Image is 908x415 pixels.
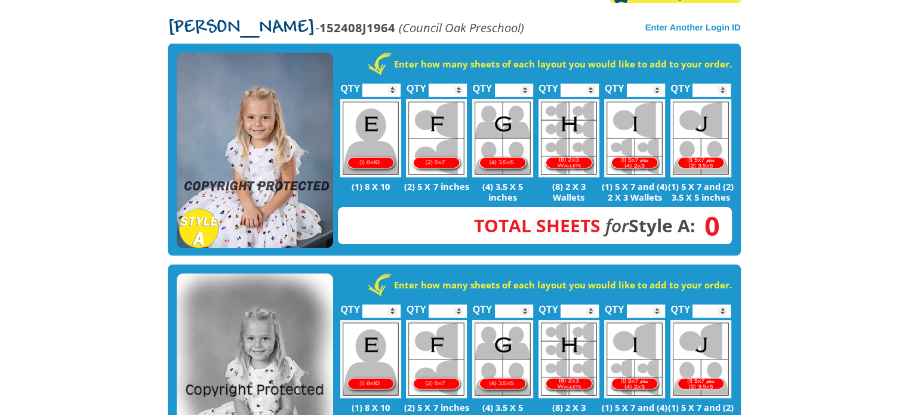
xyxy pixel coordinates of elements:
label: QTY [605,291,624,321]
strong: 152408J1964 [319,19,395,36]
img: H [538,99,599,177]
label: QTY [670,291,690,321]
label: QTY [340,291,360,321]
p: (1) 5 X 7 and (2) 3.5 X 5 inches [668,181,734,202]
img: E [340,99,401,177]
span: [PERSON_NAME] [168,19,315,38]
em: for [605,213,629,238]
p: - [168,21,524,35]
label: QTY [340,70,360,100]
img: STYLE A [177,53,333,248]
strong: Style A: [474,213,695,238]
a: Enter Another Login ID [645,23,741,32]
p: (8) 2 X 3 Wallets [535,181,602,202]
label: QTY [538,70,558,100]
em: (Council Oak Preschool) [399,19,524,36]
label: QTY [605,70,624,100]
img: J [670,320,731,398]
p: (2) 5 X 7 inches [404,181,470,192]
p: (1) 8 X 10 [338,402,404,413]
strong: Enter how many sheets of each layout you would like to add to your order. [394,279,732,291]
p: (1) 8 X 10 [338,181,404,192]
img: F [406,320,467,398]
label: QTY [407,70,426,100]
p: (2) 5 X 7 inches [404,402,470,413]
img: J [670,99,731,177]
p: (1) 5 X 7 and (4) 2 X 3 Wallets [602,181,668,202]
img: E [340,320,401,398]
strong: Enter how many sheets of each layout you would like to add to your order. [394,58,732,70]
span: Total Sheets [474,213,601,238]
label: QTY [473,291,493,321]
span: 0 [695,219,720,232]
p: (4) 3.5 X 5 inches [470,181,536,202]
img: G [472,320,533,398]
img: H [538,320,599,398]
label: QTY [407,291,426,321]
label: QTY [538,291,558,321]
img: G [472,99,533,177]
label: QTY [473,70,493,100]
img: F [406,99,467,177]
img: I [604,99,665,177]
label: QTY [670,70,690,100]
img: I [604,320,665,398]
